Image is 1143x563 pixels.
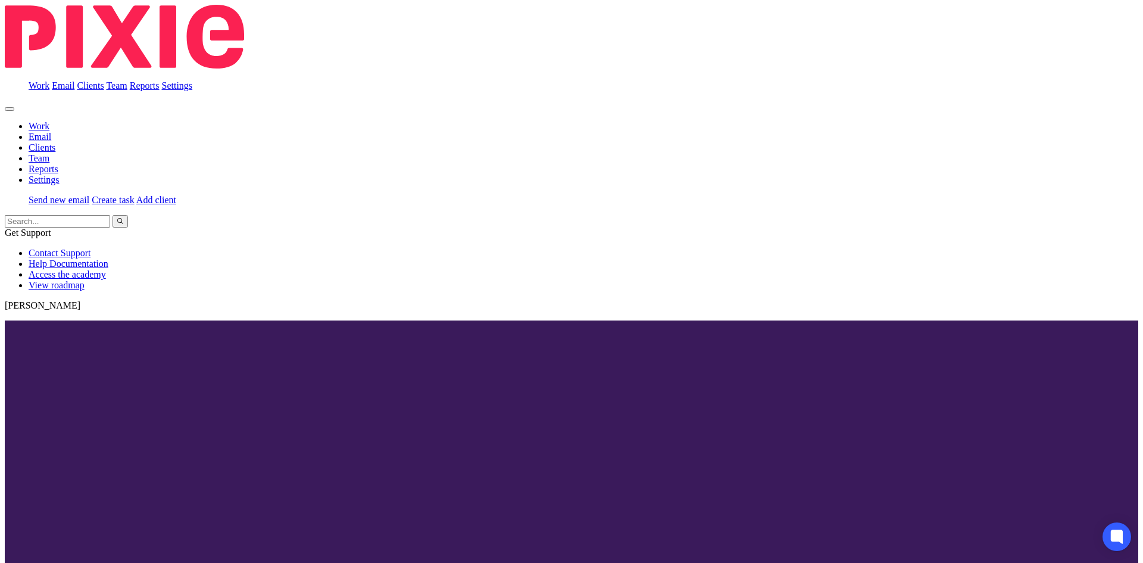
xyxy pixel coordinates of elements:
[29,132,51,142] a: Email
[162,80,193,91] a: Settings
[29,269,106,279] a: Access the academy
[113,215,128,228] button: Search
[5,215,110,228] input: Search
[77,80,104,91] a: Clients
[29,80,49,91] a: Work
[5,5,244,69] img: Pixie
[130,80,160,91] a: Reports
[29,248,90,258] a: Contact Support
[106,80,127,91] a: Team
[29,142,55,153] a: Clients
[29,175,60,185] a: Settings
[29,280,85,290] a: View roadmap
[5,228,51,238] span: Get Support
[29,195,89,205] a: Send new email
[136,195,176,205] a: Add client
[92,195,135,205] a: Create task
[29,153,49,163] a: Team
[29,259,108,269] a: Help Documentation
[52,80,74,91] a: Email
[29,164,58,174] a: Reports
[5,300,1138,311] p: [PERSON_NAME]
[29,121,49,131] a: Work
